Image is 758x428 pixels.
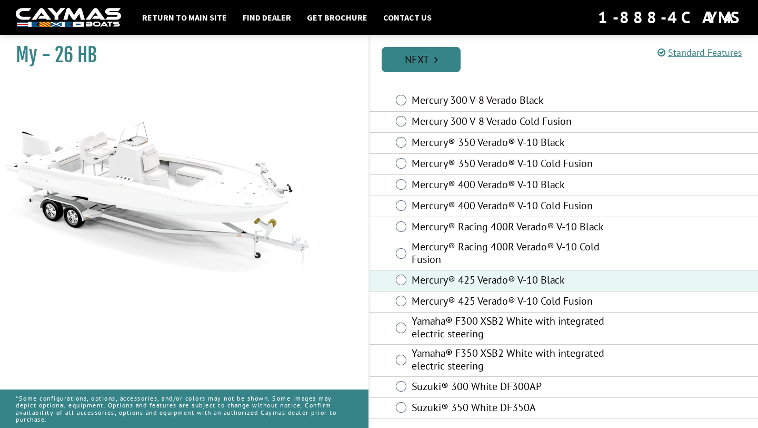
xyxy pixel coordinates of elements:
label: Mercury® 425 Verado® V-10 Cold Fusion [412,295,620,310]
div: 1-888-4CAYMAS [598,6,742,29]
a: Find Dealer [237,11,296,24]
label: Mercury 300 V-8 Verado Cold Fusion [412,115,620,130]
label: Mercury® 350 Verado® V-10 Black [412,136,620,151]
label: Mercury 300 V-8 Verado Black [412,94,620,109]
label: Yamaha® F350 XSB2 White with integrated electric steering [412,347,620,375]
p: *Some configurations, options, accessories, and/or colors may not be shown. Some images may depic... [16,390,353,428]
label: Suzuki® 350 White DF350A [412,401,620,416]
ul: Pagination [379,45,758,72]
a: Contact Us [378,11,437,24]
a: Next [382,47,461,72]
img: white-logo-c9c8dbefe5ff5ceceb0f0178aa75bf4bb51f6bca0971e226c86eb53dfe498488.png [16,8,121,27]
a: Return to main site [137,11,232,24]
label: Mercury® 350 Verado® V-10 Cold Fusion [412,157,620,172]
label: Mercury® 400 Verado® V-10 Black [412,178,620,193]
label: Mercury® 400 Verado® V-10 Cold Fusion [412,199,620,215]
label: Suzuki® 300 White DF300AP [412,380,620,395]
label: Mercury® Racing 400R Verado® V-10 Cold Fusion [412,240,620,268]
label: Mercury® Racing 400R Verado® V-10 Black [412,220,620,236]
h1: My - 26 HB [16,43,342,67]
label: Mercury® 425 Verado® V-10 Black [412,274,620,289]
a: Standard Features [657,46,742,59]
a: Get Brochure [302,11,373,24]
label: Yamaha® F300 XSB2 White with integrated electric steering [412,315,620,343]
